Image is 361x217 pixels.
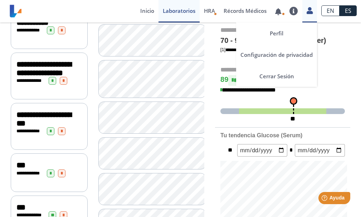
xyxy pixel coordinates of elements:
h5: en [DATE] [220,66,345,74]
h5: según su perfil [220,26,345,34]
a: Cerrar Sesión [236,65,317,87]
input: mm/dd/yyyy [237,144,287,157]
h4: 70 - 99 (1.0 milligram / deciliter) [220,36,345,45]
a: Perfil [236,23,317,44]
a: Configuración de privacidad [236,44,317,65]
iframe: Help widget launcher [297,189,353,209]
input: mm/dd/yyyy [295,144,345,157]
a: [1] [220,47,283,52]
h4: 89 [220,75,345,86]
a: ES [340,5,357,16]
a: EN [321,5,340,16]
span: HRA [204,7,215,14]
b: Tu tendencia Glucose (Serum) [220,132,302,138]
